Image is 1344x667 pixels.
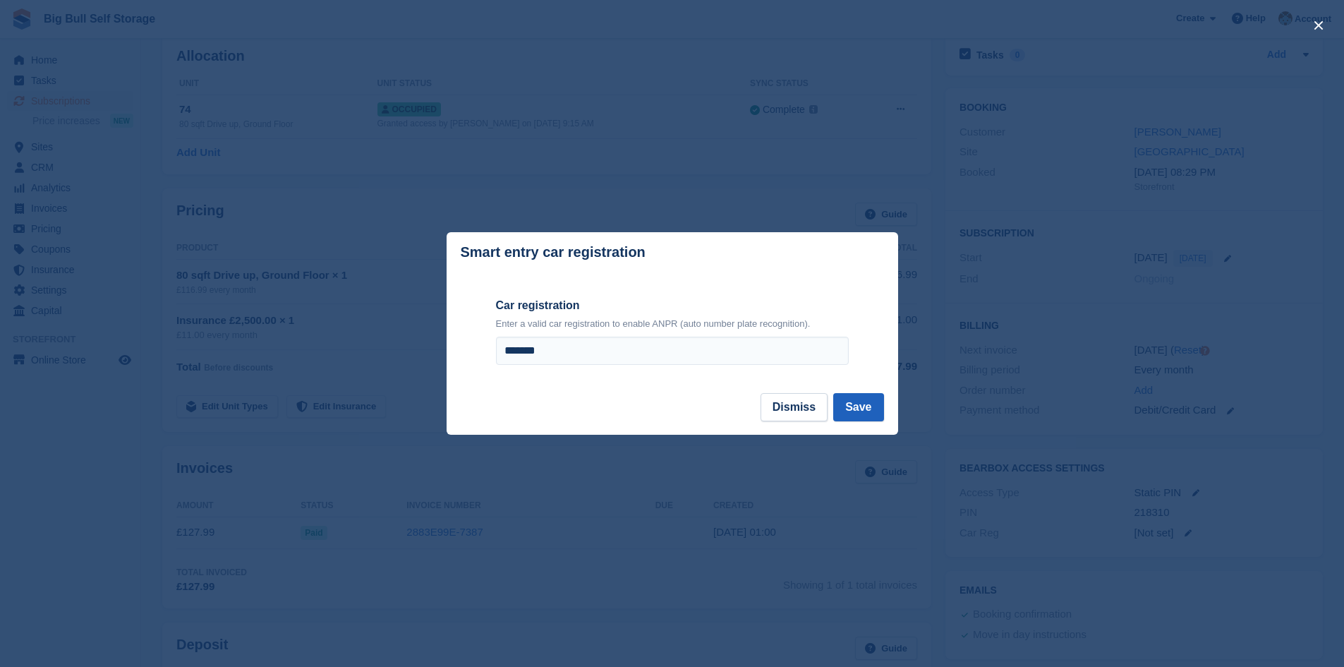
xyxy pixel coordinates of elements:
[833,393,883,421] button: Save
[496,297,849,314] label: Car registration
[761,393,828,421] button: Dismiss
[496,317,849,331] p: Enter a valid car registration to enable ANPR (auto number plate recognition).
[1307,14,1330,37] button: close
[461,244,646,260] p: Smart entry car registration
